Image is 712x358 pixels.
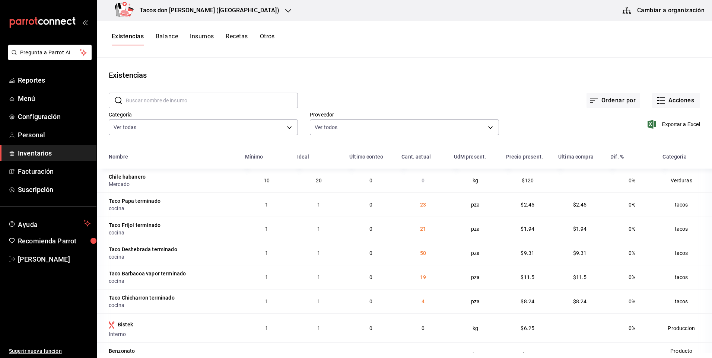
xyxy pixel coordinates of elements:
span: 0% [629,178,635,183]
span: Menú [18,93,90,103]
span: 0% [629,226,635,232]
svg: Insumo producido [109,321,115,329]
span: 23 [420,202,426,208]
span: Recomienda Parrot [18,236,90,246]
h3: Tacos don [PERSON_NAME] ([GEOGRAPHIC_DATA]) [134,6,279,15]
span: 0% [629,250,635,256]
span: $1.94 [521,226,534,232]
div: Bistek [118,321,133,328]
div: Chile habanero [109,173,146,180]
span: 0 [369,298,372,304]
div: Taco Papa terminado [109,197,160,205]
div: Mínimo [245,154,263,160]
button: Pregunta a Parrot AI [8,45,92,60]
span: $120 [522,178,534,183]
span: Ver todos [315,124,337,131]
span: 0 [422,325,425,331]
td: tacos [658,192,712,217]
span: $2.45 [573,202,587,208]
span: 1 [317,325,320,331]
button: Balance [156,33,178,45]
div: Benzonato [109,347,135,355]
span: 1 [265,226,268,232]
span: $11.5 [573,274,587,280]
button: open_drawer_menu [82,19,88,25]
span: 1 [265,298,268,304]
span: Pregunta a Parrot AI [20,49,80,57]
span: 0% [629,202,635,208]
span: 0 [369,178,372,183]
span: 0 [369,352,372,358]
td: tacos [658,217,712,241]
span: Ver todas [114,124,136,131]
td: kg [449,313,502,342]
div: cocina [109,205,236,212]
span: $190 [522,352,534,358]
span: 10 [264,178,270,183]
div: Último conteo [349,154,383,160]
span: 50 [420,250,426,256]
div: Taco Barbacoa vapor terminado [109,270,186,277]
span: $9.31 [521,250,534,256]
span: 21 [420,226,426,232]
span: Sugerir nueva función [9,347,90,355]
div: cocina [109,229,236,236]
span: 1 [265,274,268,280]
span: Ayuda [18,219,81,228]
span: 0% [629,298,635,304]
div: navigation tabs [112,33,275,45]
div: Taco Chicharron terminado [109,294,175,301]
span: $8.24 [521,298,534,304]
span: 19 [420,274,426,280]
button: Acciones [652,93,700,108]
span: 0% [629,325,635,331]
span: $8.24 [573,298,587,304]
td: pza [449,265,502,289]
a: Pregunta a Parrot AI [5,54,92,62]
span: 0% [629,274,635,280]
label: Proveedor [310,112,499,117]
div: Taco Deshebrada terminado [109,246,177,253]
span: $6.25 [521,325,534,331]
button: Existencias [112,33,144,45]
div: Nombre [109,154,128,160]
span: 1 [317,226,320,232]
span: 0 [369,202,372,208]
span: 0 [422,352,425,358]
span: 20 [316,178,322,183]
span: 1 [265,352,268,358]
div: UdM present. [454,154,486,160]
span: 0 [369,250,372,256]
div: Categoría [662,154,686,160]
span: 0 [369,274,372,280]
span: Facturación [18,166,90,176]
span: 1 [317,352,320,358]
button: Ordenar por [587,93,640,108]
span: $2.45 [521,202,534,208]
td: tacos [658,265,712,289]
span: 1 [317,250,320,256]
span: 1 [265,202,268,208]
span: Reportes [18,75,90,85]
span: 0% [629,352,635,358]
div: Dif. % [610,154,624,160]
label: Categoría [109,112,298,117]
span: $11.5 [521,274,534,280]
span: 1 [317,298,320,304]
button: Recetas [226,33,248,45]
td: kg [449,169,502,192]
div: Cant. actual [401,154,431,160]
button: Exportar a Excel [649,120,700,129]
div: cocina [109,277,236,285]
div: Mercado [109,180,236,188]
input: Buscar nombre de insumo [126,93,298,108]
div: cocina [109,253,236,260]
div: Ideal [297,154,309,160]
div: Existencias [109,70,147,81]
span: [PERSON_NAME] [18,254,90,264]
span: Personal [18,130,90,140]
span: 0 [369,325,372,331]
div: Taco Frijol terminado [109,221,160,229]
td: tacos [658,289,712,313]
